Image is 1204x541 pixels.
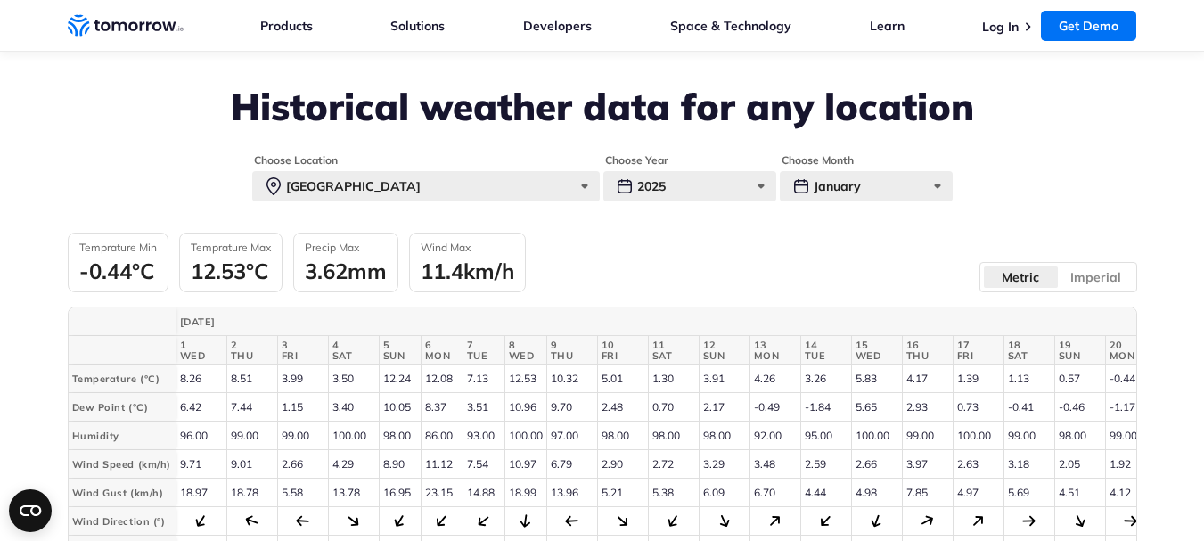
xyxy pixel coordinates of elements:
[69,507,176,536] th: Wind Direction (°)
[902,450,953,479] td: 3.97
[613,512,632,530] div: 132.06°
[226,365,277,393] td: 8.51
[1054,450,1105,479] td: 2.05
[379,393,421,422] td: 10.05
[226,393,277,422] td: 7.44
[191,241,271,254] h3: Temprature Max
[504,422,546,450] td: 100.00
[191,258,271,284] div: 12.53°C
[328,365,379,393] td: 3.50
[69,393,176,422] th: Dew Point (°C)
[421,479,463,507] td: 23.15
[509,350,543,361] span: WED
[1003,422,1054,450] td: 99.00
[648,365,699,393] td: 1.30
[328,393,379,422] td: 3.40
[565,514,579,529] div: 266.77°
[277,365,328,393] td: 3.99
[226,479,277,507] td: 18.78
[425,340,459,350] span: 6
[699,422,749,450] td: 98.00
[79,241,157,254] h3: Temprature Min
[851,422,902,450] td: 100.00
[1059,350,1102,361] span: SUN
[851,365,902,393] td: 5.83
[602,350,644,361] span: FRI
[176,393,226,422] td: 6.42
[1041,11,1136,41] a: Get Demo
[551,350,594,361] span: THU
[856,350,898,361] span: WED
[703,340,746,350] span: 12
[68,12,184,39] a: Home link
[504,365,546,393] td: 12.53
[766,512,784,530] div: 45.37°
[652,350,695,361] span: SAT
[425,350,459,361] span: MON
[390,18,445,34] a: Solutions
[670,18,791,34] a: Space & Technology
[551,340,594,350] span: 9
[176,450,226,479] td: 9.71
[805,340,848,350] span: 14
[421,393,463,422] td: 8.37
[176,365,226,393] td: 8.26
[504,450,546,479] td: 10.97
[546,479,597,507] td: 13.96
[328,479,379,507] td: 13.78
[1008,340,1051,350] span: 18
[749,479,800,507] td: 6.70
[192,512,210,530] div: 212.26°
[648,393,699,422] td: 0.70
[231,340,274,350] span: 2
[467,350,501,361] span: TUE
[79,258,157,284] div: -0.44°C
[664,512,683,530] div: 213.59°
[1105,393,1156,422] td: -1.17
[1054,479,1105,507] td: 4.51
[749,450,800,479] td: 3.48
[252,171,600,201] div: [GEOGRAPHIC_DATA]
[597,422,648,450] td: 98.00
[983,266,1059,289] label: Metric
[344,512,363,530] div: 129.27°
[1110,350,1152,361] span: MON
[176,479,226,507] td: 18.97
[902,479,953,507] td: 7.85
[231,350,274,361] span: THU
[1003,450,1054,479] td: 3.18
[467,340,501,350] span: 7
[1105,422,1156,450] td: 99.00
[69,479,176,507] th: Wind Gust (km/h)
[953,450,1003,479] td: 2.63
[652,340,695,350] span: 11
[716,512,733,530] div: 155.46°
[463,422,504,450] td: 93.00
[226,450,277,479] td: 9.01
[902,422,953,450] td: 99.00
[518,513,533,529] div: 188.09°
[780,153,856,168] legend: Choose Month
[504,479,546,507] td: 18.99
[421,422,463,450] td: 86.00
[332,340,375,350] span: 4
[546,365,597,393] td: 10.32
[870,18,905,34] a: Learn
[902,393,953,422] td: 2.93
[906,340,949,350] span: 16
[379,365,421,393] td: 12.24
[509,340,543,350] span: 8
[180,350,223,361] span: WED
[69,450,176,479] th: Wind Speed (km/h)
[421,450,463,479] td: 11.12
[749,393,800,422] td: -0.49
[282,340,324,350] span: 3
[546,422,597,450] td: 97.00
[1008,350,1051,361] span: SAT
[699,393,749,422] td: 2.17
[379,479,421,507] td: 16.95
[749,422,800,450] td: 92.00
[902,365,953,393] td: 4.17
[603,171,776,201] div: 2025
[602,340,644,350] span: 10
